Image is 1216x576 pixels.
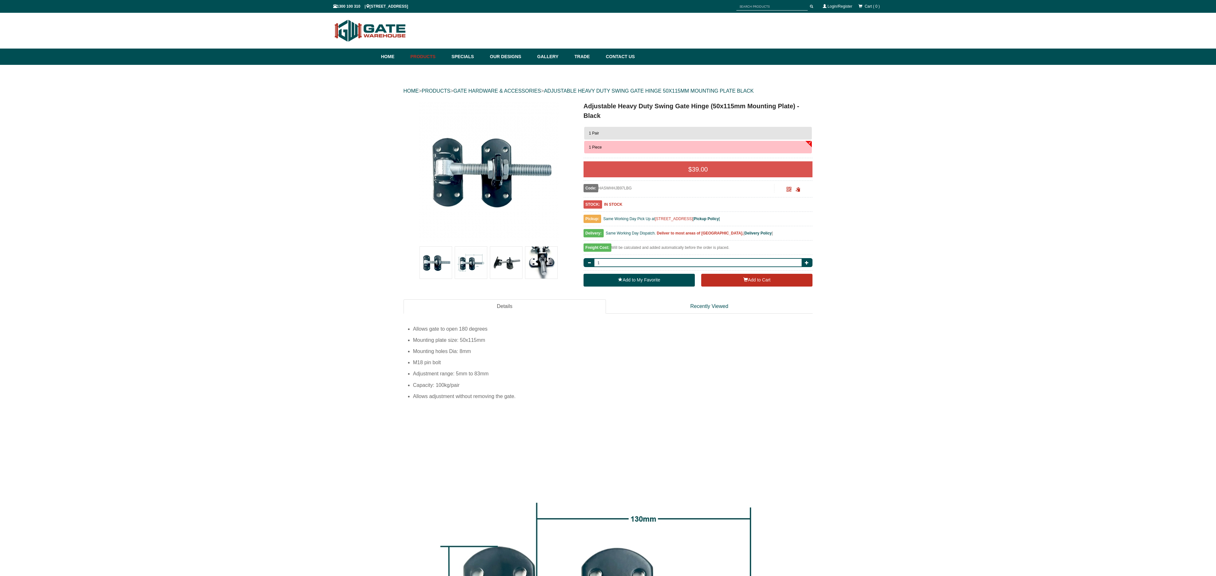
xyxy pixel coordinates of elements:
[604,202,622,207] b: IN STOCK
[584,229,813,241] div: [ ]
[787,188,791,192] a: Click to enlarge and scan to share.
[584,141,812,154] button: 1 Piece
[487,49,534,65] a: Our Designs
[413,357,813,368] li: M18 pin bolt
[413,380,813,391] li: Capacity: 100kg/pair
[584,127,812,140] button: 1 Pair
[584,229,604,237] span: Delivery:
[584,243,611,252] span: Freight Cost:
[525,247,557,279] img: Adjustable Heavy Duty Swing Gate Hinge (50x115mm Mounting Plate) - Black
[589,131,599,135] span: 1 Pair
[407,49,449,65] a: Products
[418,101,559,242] img: Adjustable Heavy Duty Swing Gate Hinge (50x115mm Mounting Plate) - Black - 1 Piece - Gate Warehouse
[490,247,522,279] img: Adjustable Heavy Duty Swing Gate Hinge (50x115mm Mounting Plate) - Black
[828,4,852,9] a: Login/Register
[404,81,813,101] div: > > >
[404,101,573,242] a: Adjustable Heavy Duty Swing Gate Hinge (50x115mm Mounting Plate) - Black - 1 Piece - Gate Warehouse
[413,334,813,346] li: Mounting plate size: 50x115mm
[584,215,601,223] span: Pickup:
[413,368,813,379] li: Adjustment range: 5mm to 83mm
[534,49,571,65] a: Gallery
[455,247,487,279] img: Adjustable Heavy Duty Swing Gate Hinge (50x115mm Mounting Plate) - Black
[413,346,813,357] li: Mounting holes Dia: 8mm
[544,88,754,94] a: ADJUSTABLE HEAVY DUTY SWING GATE HINGE 50X115MM MOUNTING PLATE BLACK
[420,247,452,279] img: Adjustable Heavy Duty Swing Gate Hinge (50x115mm Mounting Plate) - Black
[571,49,602,65] a: Trade
[744,231,772,235] a: Delivery Policy
[796,187,800,192] span: Click to copy the URL
[865,4,880,9] span: Cart ( 0 )
[413,391,813,402] li: Allows adjustment without removing the gate.
[381,49,407,65] a: Home
[701,274,812,287] button: Add to Cart
[584,184,774,192] div: HASWHHJB97LBG
[584,200,602,209] span: STOCK:
[657,231,743,235] b: Deliver to most areas of [GEOGRAPHIC_DATA].
[448,49,487,65] a: Specials
[422,88,451,94] a: PRODUCTS
[404,88,419,94] a: HOME
[453,88,541,94] a: GATE HARDWARE & ACCESSORIES
[584,101,813,120] h1: Adjustable Heavy Duty Swing Gate Hinge (50x115mm Mounting Plate) - Black
[584,161,813,177] div: $
[584,274,695,287] a: Add to My Favorite
[606,299,813,314] a: Recently Viewed
[333,4,408,9] span: 1300 100 310 | [STREET_ADDRESS]
[655,217,693,221] a: [STREET_ADDRESS]
[603,217,720,221] span: Same Working Day Pick Up at [ ]
[413,323,813,334] li: Allows gate to open 180 degrees
[736,3,808,11] input: SEARCH PRODUCTS
[584,244,813,255] div: Will be calculated and added automatically before the order is placed.
[692,166,708,173] span: 39.00
[606,231,656,235] span: Same Working Day Dispatch.
[694,217,719,221] a: Pickup Policy
[404,299,606,314] a: Details
[584,184,598,192] span: Code:
[603,49,635,65] a: Contact Us
[333,16,408,45] img: Gate Warehouse
[589,145,602,150] span: 1 Piece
